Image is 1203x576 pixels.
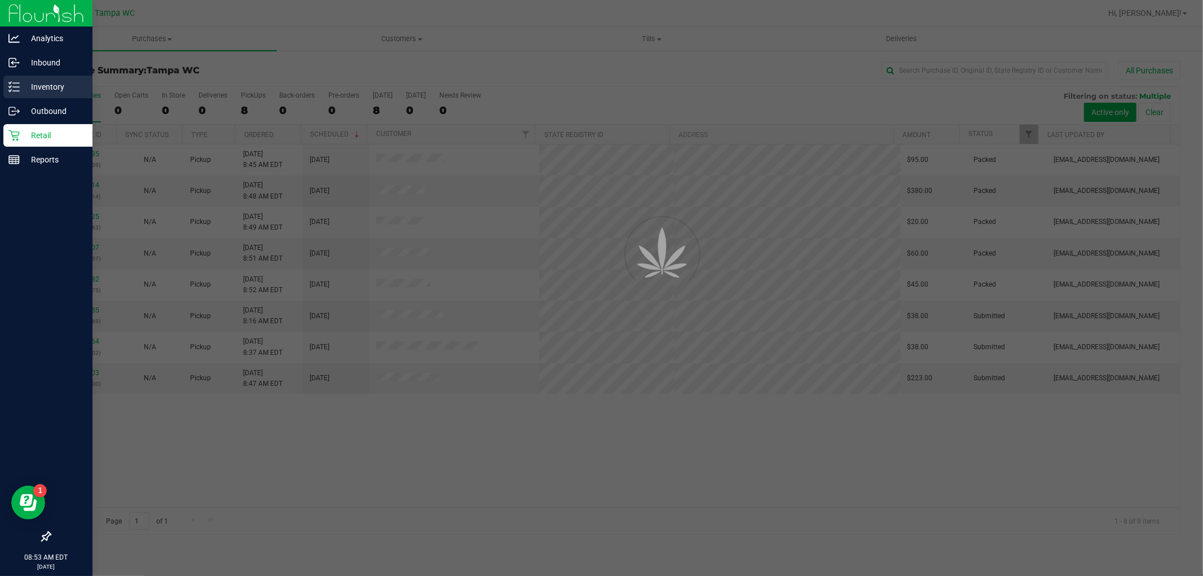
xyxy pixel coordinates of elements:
[8,154,20,165] inline-svg: Reports
[20,56,87,69] p: Inbound
[8,33,20,44] inline-svg: Analytics
[8,130,20,141] inline-svg: Retail
[20,32,87,45] p: Analytics
[20,104,87,118] p: Outbound
[5,562,87,571] p: [DATE]
[5,552,87,562] p: 08:53 AM EDT
[20,129,87,142] p: Retail
[8,57,20,68] inline-svg: Inbound
[11,486,45,520] iframe: Resource center
[20,80,87,94] p: Inventory
[20,153,87,166] p: Reports
[8,105,20,117] inline-svg: Outbound
[8,81,20,93] inline-svg: Inventory
[33,484,47,498] iframe: Resource center unread badge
